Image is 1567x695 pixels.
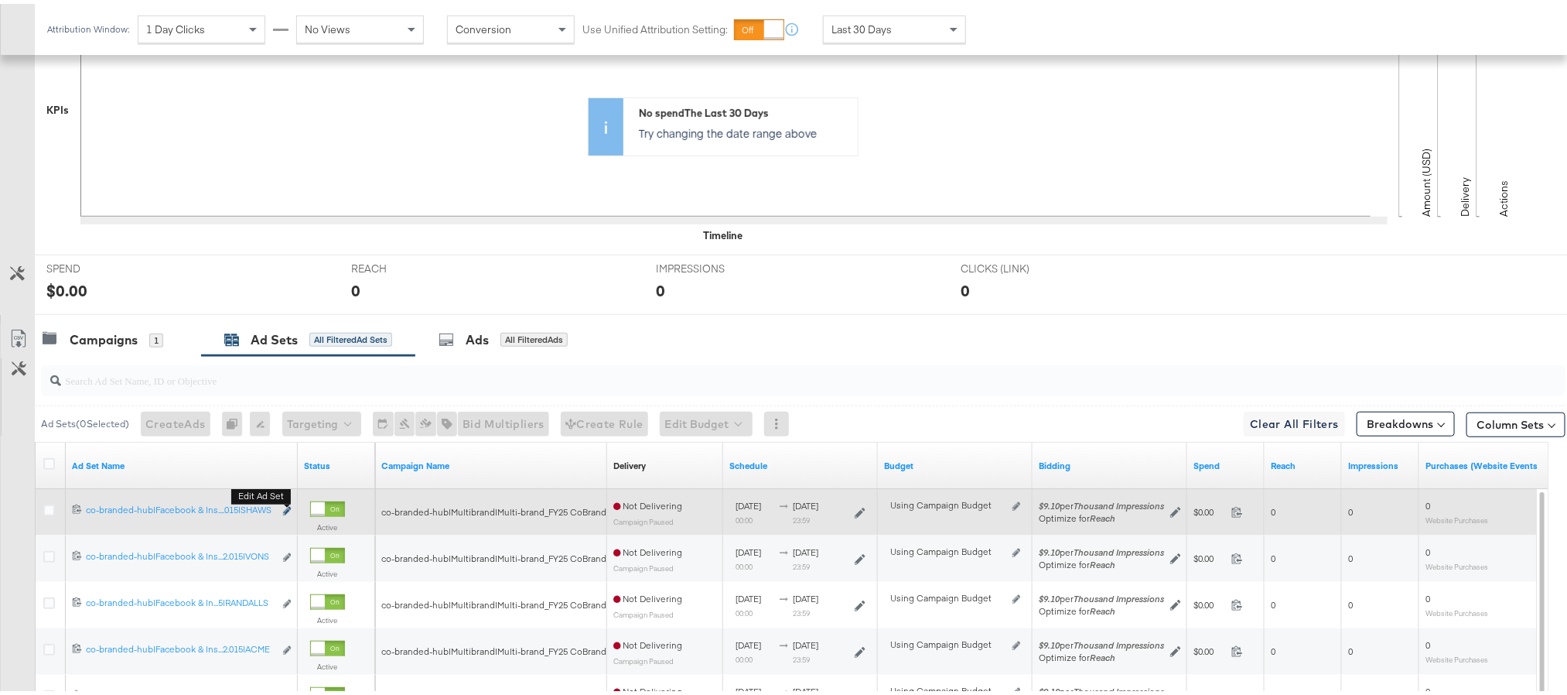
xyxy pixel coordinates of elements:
sub: 23:59 [793,604,810,614]
span: No Views [305,19,350,33]
a: The number of times your ad was served. On mobile apps an ad is counted as served the first time ... [1348,456,1413,468]
div: co-branded-hub|Facebook & Ins...2.015|VONS [86,546,274,559]
sub: Website Purchases [1425,651,1488,660]
a: co-branded-hub|Facebook & Ins...2.015|ACME [86,639,274,656]
span: 0 [1348,549,1353,560]
span: 0 [1425,496,1430,508]
div: 0 [961,276,970,298]
button: Edit ad set [282,500,292,516]
span: [DATE] [793,496,818,508]
sub: 23:59 [793,651,810,660]
span: [DATE] [736,543,761,554]
div: co-branded-hub|Facebook & Ins...2.015|ACME [86,639,274,652]
div: Using Campaign Budget [890,635,1009,647]
em: Reach [1090,601,1115,613]
sub: 00:00 [736,604,753,614]
label: Active [310,565,345,575]
span: 1 Day Clicks [146,19,205,33]
span: 0 [1348,642,1353,653]
button: Breakdowns [1357,408,1455,433]
span: per [1039,682,1164,693]
a: Reflects the ability of your Ad Set to achieve delivery based on ad states, schedule and budget. [613,456,646,468]
span: $0.00 [1193,502,1225,514]
div: All Filtered Ads [500,329,568,343]
em: $9.10 [1039,496,1060,508]
sub: Campaign Paused [613,513,674,522]
span: per [1039,496,1164,508]
sub: 00:00 [736,512,753,521]
em: Reach [1090,508,1115,520]
span: 0 [1348,595,1353,607]
span: [DATE] [793,635,818,647]
em: $9.10 [1039,589,1060,601]
a: Shows your bid and optimisation settings for this Ad Set. [1039,456,1181,468]
span: Not Delivering [613,496,682,508]
span: [DATE] [736,496,761,508]
em: Thousand Impressions [1074,543,1164,554]
span: 0 [1425,589,1430,601]
span: [DATE] [736,589,761,601]
span: $0.00 [1193,595,1225,607]
a: Your Ad Set name. [72,456,292,468]
sub: Website Purchases [1425,558,1488,567]
a: Your campaign name. [381,456,601,468]
a: Shows the current state of your Ad Set. [304,456,369,468]
span: 0 [1271,642,1275,653]
span: Not Delivering [613,589,682,601]
em: Reach [1090,648,1115,659]
a: co-branded-hub|Facebook & Ins...2.015|VONS [86,546,274,563]
em: $9.10 [1039,635,1060,647]
div: Using Campaign Budget [890,588,1009,601]
span: 0 [1425,543,1430,554]
label: Active [310,658,345,668]
label: Use Unified Attribution Setting: [582,19,728,33]
div: No spend The Last 30 Days [639,102,850,117]
a: co-branded-hub|Facebook & Ins....015|SHAWS [86,500,274,516]
a: co-branded-hub|Facebook & In...5|RANDALLS [86,593,274,609]
a: Shows when your Ad Set is scheduled to deliver. [729,456,872,468]
div: Optimize for [1039,601,1164,614]
span: [DATE] [736,682,761,693]
span: co-branded-hub|Multibrand|Multi-brand_FY25 CoBrand National GMHBC P8|[PERSON_NAME]|[DATE]|[DATE]|... [381,642,1118,653]
span: Not Delivering [613,682,682,693]
a: The number of people your ad was served to. [1271,456,1336,468]
div: Ad Sets [251,327,298,345]
input: Search Ad Set Name, ID or Objective [61,355,1425,385]
span: IMPRESSIONS [656,258,772,272]
span: co-branded-hub|Multibrand|Multi-brand_FY25 CoBrand National GMHBC P8|[PERSON_NAME]|[DATE]|[DATE]|... [381,502,1118,514]
em: $9.10 [1039,682,1060,693]
div: Using Campaign Budget [890,495,1009,508]
sub: Campaign Paused [613,606,674,615]
div: Campaigns [70,327,138,345]
span: [DATE] [793,682,818,693]
div: $0.00 [46,276,87,298]
span: co-branded-hub|Multibrand|Multi-brand_FY25 CoBrand National GMHBC P8|[PERSON_NAME]|[DATE]|[DATE]|... [381,595,1118,607]
em: Thousand Impressions [1074,589,1164,601]
sub: 00:00 [736,558,753,567]
span: $0.00 [1193,642,1225,653]
em: Thousand Impressions [1074,496,1164,508]
span: 0 [1271,502,1275,514]
em: Reach [1090,555,1115,567]
sub: 23:59 [793,558,810,567]
b: Edit ad set [231,484,291,501]
span: $0.00 [1193,549,1225,560]
a: Shows the current budget of Ad Set. [884,456,1026,468]
sub: Campaign Paused [613,652,674,662]
div: co-branded-hub|Facebook & Ins....015|SHAWS [86,500,274,512]
label: Active [310,519,345,529]
span: 0 [1271,549,1275,560]
div: Using Campaign Budget [890,542,1009,554]
span: [DATE] [736,635,761,647]
div: 0 [656,276,665,298]
span: REACH [351,258,467,272]
div: 0 [222,408,250,433]
div: All Filtered Ad Sets [309,329,392,343]
span: [DATE] [793,543,818,554]
div: Using Campaign Budget [890,681,1009,693]
button: Clear All Filters [1244,408,1345,433]
sub: Website Purchases [1425,604,1488,614]
div: 1 [149,330,163,344]
sub: 00:00 [736,651,753,660]
span: per [1039,589,1164,601]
